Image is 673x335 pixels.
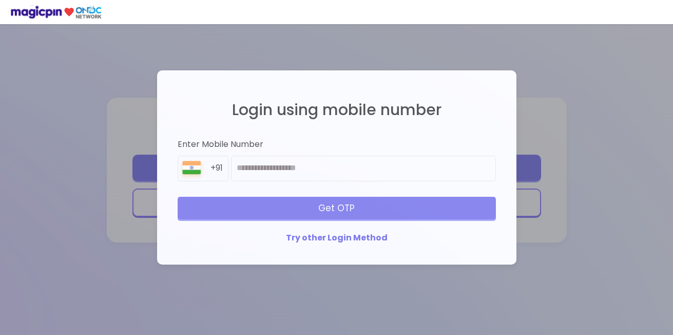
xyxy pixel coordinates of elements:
h2: Login using mobile number [178,101,496,118]
img: ondc-logo-new-small.8a59708e.svg [10,5,102,19]
img: 8BGLRPwvQ+9ZgAAAAASUVORK5CYII= [178,159,206,181]
div: Enter Mobile Number [178,139,496,151]
div: Try other Login Method [178,232,496,244]
div: +91 [210,162,228,174]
